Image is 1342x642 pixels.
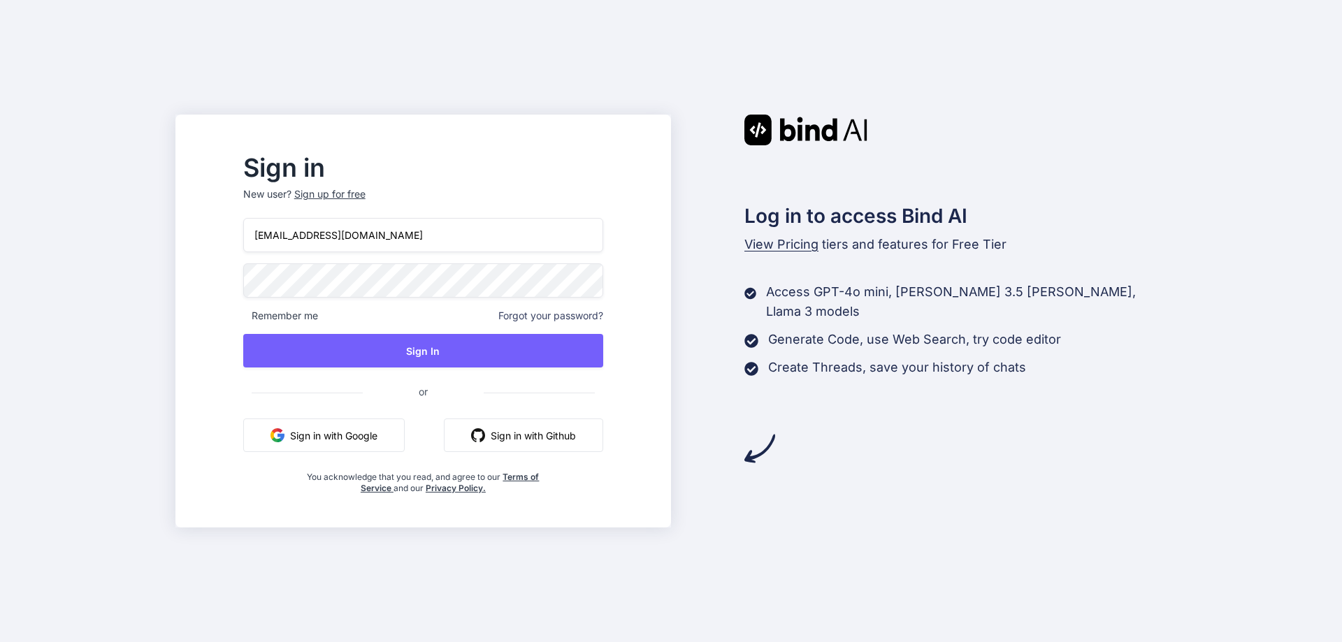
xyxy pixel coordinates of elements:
button: Sign in with Google [243,418,405,452]
h2: Sign in [243,156,603,179]
span: Remember me [243,309,318,323]
a: Privacy Policy. [426,483,486,493]
img: github [471,428,485,442]
p: Create Threads, save your history of chats [768,358,1026,377]
p: Access GPT-4o mini, [PERSON_NAME] 3.5 [PERSON_NAME], Llama 3 models [766,282,1167,321]
input: Login or Email [243,218,603,252]
img: google [270,428,284,442]
div: Sign up for free [294,187,366,201]
h2: Log in to access Bind AI [744,201,1167,231]
img: Bind AI logo [744,115,867,145]
button: Sign In [243,334,603,367]
span: or [363,374,484,409]
span: View Pricing [744,237,818,251]
p: Generate Code, use Web Search, try code editor [768,330,1061,349]
p: tiers and features for Free Tier [744,235,1167,254]
span: Forgot your password? [498,309,603,323]
img: arrow [744,433,775,464]
button: Sign in with Github [444,418,603,452]
div: You acknowledge that you read, and agree to our and our [303,463,544,494]
a: Terms of Service [361,472,540,493]
p: New user? [243,187,603,218]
